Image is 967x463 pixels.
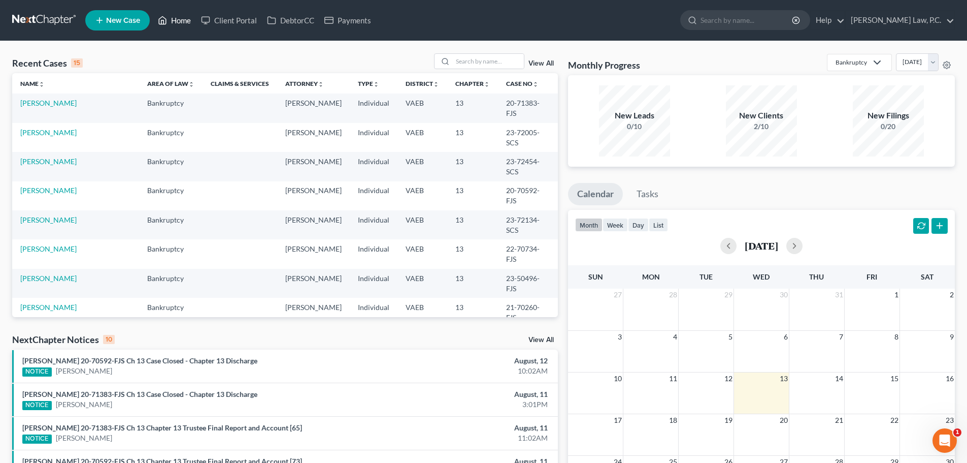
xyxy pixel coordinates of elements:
[22,401,52,410] div: NOTICE
[379,366,548,376] div: 10:02AM
[406,80,439,87] a: Districtunfold_more
[20,128,77,137] a: [PERSON_NAME]
[668,414,678,426] span: 18
[498,123,558,152] td: 23-72005-SCS
[22,435,52,444] div: NOTICE
[447,94,498,122] td: 13
[866,272,877,281] span: Fri
[139,123,203,152] td: Bankruptcy
[277,210,350,239] td: [PERSON_NAME]
[397,94,447,122] td: VAEB
[397,210,447,239] td: VAEB
[447,239,498,268] td: 13
[599,121,670,132] div: 0/10
[745,240,778,251] h2: [DATE]
[498,181,558,210] td: 20-70592-FJS
[455,80,490,87] a: Chapterunfold_more
[20,215,77,224] a: [PERSON_NAME]
[139,152,203,181] td: Bankruptcy
[397,239,447,268] td: VAEB
[56,399,112,410] a: [PERSON_NAME]
[139,181,203,210] td: Bankruptcy
[642,272,660,281] span: Mon
[668,373,678,385] span: 11
[668,289,678,301] span: 28
[528,60,554,67] a: View All
[932,428,957,453] iframe: Intercom live chat
[834,289,844,301] span: 31
[447,123,498,152] td: 13
[277,123,350,152] td: [PERSON_NAME]
[834,373,844,385] span: 14
[498,94,558,122] td: 20-71383-FJS
[22,423,302,432] a: [PERSON_NAME] 20-71383-FJS Ch 13 Chapter 13 Trustee Final Report and Account [65]
[649,218,668,232] button: list
[277,239,350,268] td: [PERSON_NAME]
[379,433,548,443] div: 11:02AM
[779,289,789,301] span: 30
[350,210,397,239] td: Individual
[484,81,490,87] i: unfold_more
[12,333,115,346] div: NextChapter Notices
[350,269,397,298] td: Individual
[603,218,628,232] button: week
[56,433,112,443] a: [PERSON_NAME]
[699,272,713,281] span: Tue
[20,99,77,107] a: [PERSON_NAME]
[20,274,77,283] a: [PERSON_NAME]
[753,272,770,281] span: Wed
[379,389,548,399] div: August, 11
[397,123,447,152] td: VAEB
[379,399,548,410] div: 3:01PM
[20,80,45,87] a: Nameunfold_more
[498,152,558,181] td: 23-72454-SCS
[447,210,498,239] td: 13
[575,218,603,232] button: month
[277,181,350,210] td: [PERSON_NAME]
[945,373,955,385] span: 16
[262,11,319,29] a: DebtorCC
[319,11,376,29] a: Payments
[447,152,498,181] td: 13
[139,298,203,327] td: Bankruptcy
[20,186,77,195] a: [PERSON_NAME]
[22,356,257,365] a: [PERSON_NAME] 20-70592-FJS Ch 13 Case Closed - Chapter 13 Discharge
[153,11,196,29] a: Home
[599,110,670,121] div: New Leads
[447,181,498,210] td: 13
[568,183,623,205] a: Calendar
[139,239,203,268] td: Bankruptcy
[350,94,397,122] td: Individual
[498,298,558,327] td: 21-70260-FJS
[379,423,548,433] div: August, 11
[613,289,623,301] span: 27
[196,11,262,29] a: Client Portal
[20,303,77,312] a: [PERSON_NAME]
[277,298,350,327] td: [PERSON_NAME]
[532,81,539,87] i: unfold_more
[373,81,379,87] i: unfold_more
[889,414,899,426] span: 22
[846,11,954,29] a: [PERSON_NAME] Law, P.C.
[723,373,733,385] span: 12
[779,414,789,426] span: 20
[139,269,203,298] td: Bankruptcy
[103,335,115,344] div: 10
[106,17,140,24] span: New Case
[397,181,447,210] td: VAEB
[853,110,924,121] div: New Filings
[277,152,350,181] td: [PERSON_NAME]
[889,373,899,385] span: 15
[350,181,397,210] td: Individual
[285,80,324,87] a: Attorneyunfold_more
[727,331,733,343] span: 5
[893,331,899,343] span: 8
[379,356,548,366] div: August, 12
[834,414,844,426] span: 21
[447,298,498,327] td: 13
[588,272,603,281] span: Sun
[809,272,824,281] span: Thu
[20,157,77,166] a: [PERSON_NAME]
[617,331,623,343] span: 3
[811,11,845,29] a: Help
